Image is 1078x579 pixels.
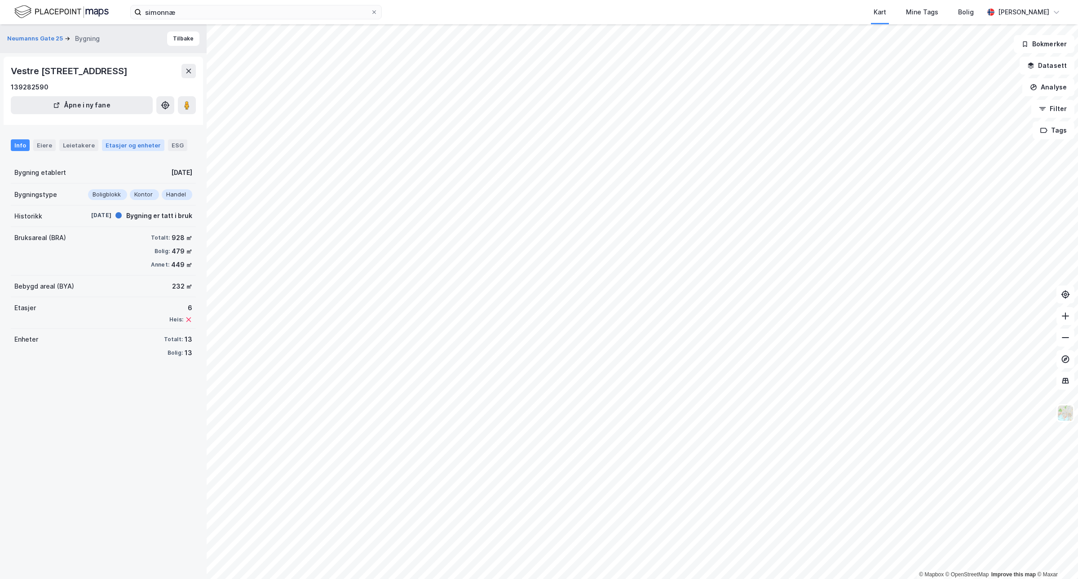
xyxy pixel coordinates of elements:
button: Tilbake [167,31,199,46]
div: Bebygd areal (BYA) [14,281,74,292]
div: 13 [185,334,192,345]
div: Eiere [33,139,56,151]
div: 6 [169,303,192,313]
div: 928 ㎡ [172,232,192,243]
div: Annet: [151,261,169,268]
div: Info [11,139,30,151]
div: Bolig: [155,248,170,255]
div: Bygning [75,33,100,44]
div: Bygning er tatt i bruk [126,210,192,221]
img: logo.f888ab2527a4732fd821a326f86c7f29.svg [14,4,109,20]
input: Søk på adresse, matrikkel, gårdeiere, leietakere eller personer [141,5,371,19]
button: Tags [1033,121,1074,139]
button: Neumanns Gate 25 [7,34,65,43]
img: Z [1057,405,1074,422]
div: Bruksareal (BRA) [14,232,66,243]
div: Bygning etablert [14,167,66,178]
button: Åpne i ny fane [11,96,153,114]
div: Historikk [14,211,42,222]
div: 232 ㎡ [172,281,192,292]
div: 479 ㎡ [172,246,192,257]
a: Improve this map [991,571,1036,578]
div: 449 ㎡ [171,259,192,270]
div: 139282590 [11,82,49,93]
div: Mine Tags [906,7,938,18]
div: [DATE] [75,211,111,219]
a: Mapbox [919,571,944,578]
div: Enheter [14,334,38,345]
div: Leietakere [59,139,98,151]
div: Etasjer [14,303,36,313]
div: Bolig: [168,349,183,356]
div: ESG [168,139,187,151]
a: OpenStreetMap [945,571,989,578]
iframe: Chat Widget [1033,536,1078,579]
div: Totalt: [164,336,183,343]
div: [PERSON_NAME] [998,7,1049,18]
div: Bygningstype [14,189,57,200]
button: Filter [1031,100,1074,118]
div: Etasjer og enheter [106,141,161,149]
div: Heis: [169,316,183,323]
button: Analyse [1022,78,1074,96]
div: Kontrollprogram for chat [1033,536,1078,579]
div: 13 [185,347,192,358]
div: Vestre [STREET_ADDRESS] [11,64,129,78]
div: Totalt: [151,234,170,241]
button: Bokmerker [1014,35,1074,53]
div: Bolig [958,7,974,18]
div: Kart [874,7,886,18]
button: Datasett [1020,57,1074,75]
div: [DATE] [171,167,192,178]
